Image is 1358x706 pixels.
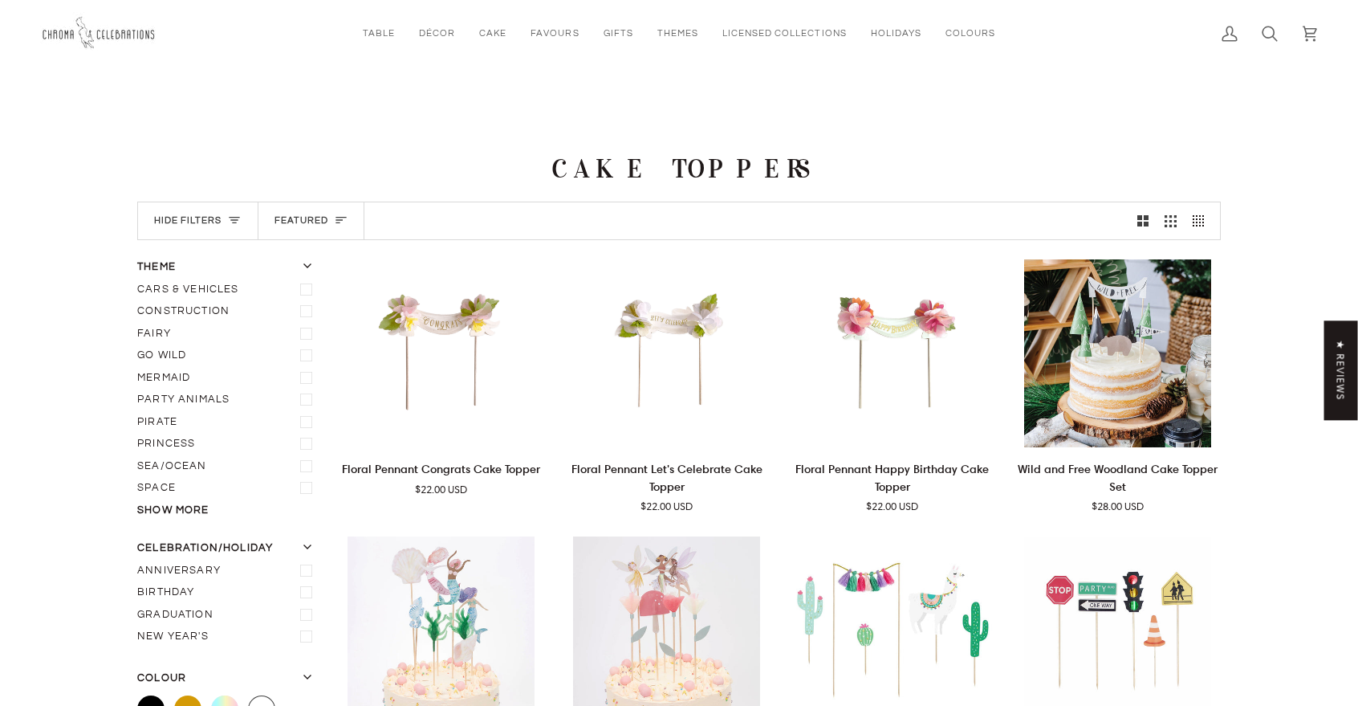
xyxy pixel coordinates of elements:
h1: Cake Toppers [137,153,1221,186]
label: Party Animals [137,389,319,411]
div: Click to open Judge.me floating reviews tab [1324,320,1358,420]
label: Space [137,477,319,500]
span: Theme [137,259,176,275]
button: Celebration/Holiday [137,541,319,560]
p: Floral Pennant Happy Birthday Cake Topper [789,460,995,496]
span: Themes [657,27,698,40]
product-grid-item: Floral Pennant Congrats Cake Topper [338,259,544,497]
span: Table [363,27,395,40]
button: Colour [137,671,319,690]
label: Graduation [137,604,319,626]
ul: Filter [137,560,319,648]
button: Show more [137,503,319,519]
product-grid-item-variant: Default Title [789,259,995,447]
span: $28.00 USD [1092,499,1144,515]
span: Cake [479,27,506,40]
a: Wild and Free Woodland Cake Topper Set [1014,454,1221,515]
label: Fairy [137,323,319,345]
span: Hide filters [154,214,222,229]
span: $22.00 USD [415,482,467,498]
a: Floral Pennant Happy Birthday Cake Topper [789,454,995,515]
span: Colours [945,27,995,40]
label: Anniversary [137,560,319,582]
product-grid-item-variant: Default Title [338,259,544,447]
img: Floral Pennant Happy Birthday Cake Topper [789,259,995,447]
a: Floral Pennant Congrats Cake Topper [338,454,544,497]
button: Theme [137,259,319,279]
label: Princess [137,433,319,455]
product-grid-item: Wild and Free Woodland Cake Topper Set [1014,259,1221,515]
button: Show 2 products per row [1129,202,1157,239]
product-grid-item: Floral Pennant Let's Celebrate Cake Topper [563,259,770,515]
label: Cars & Vehicles [137,279,319,301]
button: Hide filters [138,202,258,239]
button: Sort [258,202,364,239]
span: Gifts [604,27,633,40]
label: Mermaid [137,367,319,390]
product-grid-item: Floral Pennant Happy Birthday Cake Topper [789,259,995,515]
span: $22.00 USD [640,499,693,515]
a: Wild and Free Woodland Cake Topper Set [1014,259,1221,447]
span: Holidays [871,27,921,40]
button: Show 3 products per row [1157,202,1185,239]
label: Pirate [137,411,319,434]
product-grid-item-variant: Default Title [563,259,770,447]
span: Favours [531,27,579,40]
p: Floral Pennant Let's Celebrate Cake Topper [563,460,770,496]
img: Floral Pennant Let's Celebrate Cake Topper [563,259,770,447]
a: Floral Pennant Let's Celebrate Cake Topper [563,454,770,515]
img: Chroma Celebrations [40,12,161,55]
span: Colour [137,671,186,687]
label: New Year's [137,626,319,648]
img: Congrats Baby Shower Topper [338,259,544,447]
label: Sea/Ocean [137,455,319,478]
a: Floral Pennant Congrats Cake Topper [338,259,544,447]
product-grid-item-variant: Default Title [1014,259,1221,447]
span: Celebration/Holiday [137,541,273,557]
label: Go Wild [137,345,319,367]
span: $22.00 USD [866,499,918,515]
ul: Filter [137,279,319,500]
span: Featured [274,214,328,229]
label: Construction [137,300,319,323]
button: Show 4 products per row [1185,202,1221,239]
p: Floral Pennant Congrats Cake Topper [342,460,540,478]
label: Birthday [137,582,319,604]
span: Décor [419,27,455,40]
p: Wild and Free Woodland Cake Topper Set [1014,460,1221,496]
span: Licensed Collections [722,27,847,40]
